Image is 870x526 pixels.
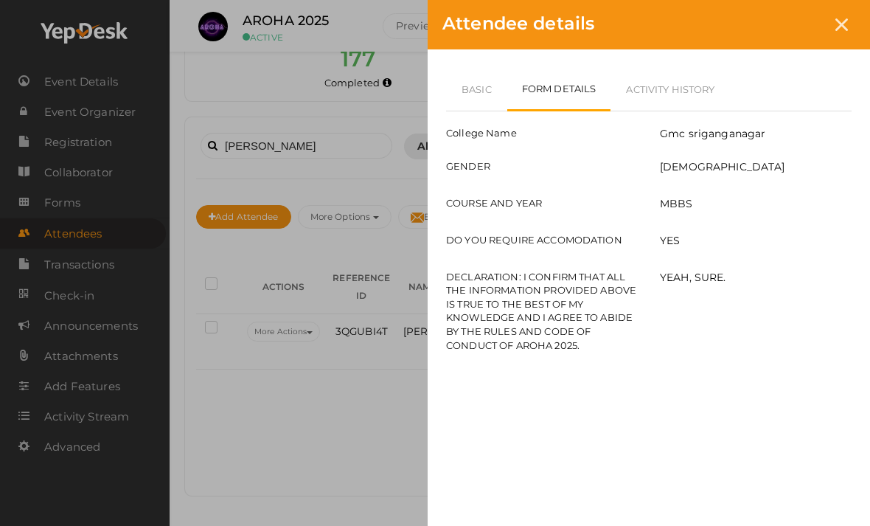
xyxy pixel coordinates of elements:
[507,68,611,111] a: Form Details
[446,68,507,111] a: Basic
[435,159,649,173] label: GENDER
[435,270,649,352] label: DECLARATION: I CONFIRM THAT ALL THE INFORMATION PROVIDED ABOVE IS TRUE TO THE BEST OF MY KNOWLEDG...
[660,159,785,174] label: [DEMOGRAPHIC_DATA]
[435,196,649,210] label: COURSE AND YEAR
[660,270,726,285] label: YEAH, SURE.
[660,233,680,248] label: YES
[442,13,594,34] span: Attendee details
[660,126,765,141] label: Gmc sriganganagar
[435,233,649,247] label: DO YOU REQUIRE ACCOMODATION
[435,126,649,140] label: College Name
[610,68,730,111] a: Activity History
[660,196,693,211] label: MBBS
